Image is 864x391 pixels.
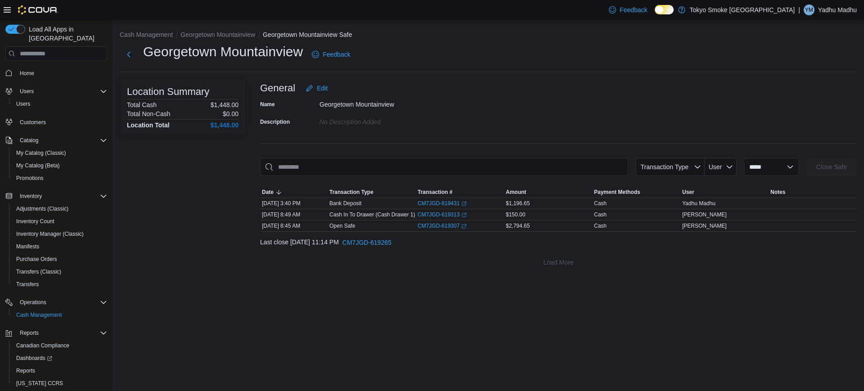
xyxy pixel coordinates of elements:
span: Inventory Count [13,216,107,227]
span: My Catalog (Beta) [16,162,60,169]
span: Users [16,86,107,97]
a: Customers [16,117,49,128]
span: Promotions [16,175,44,182]
label: Name [260,101,275,108]
h6: Total Non-Cash [127,110,171,117]
button: Home [2,66,111,79]
button: Users [9,98,111,110]
span: Adjustments (Classic) [16,205,68,212]
a: Canadian Compliance [13,340,73,351]
span: Load All Apps in [GEOGRAPHIC_DATA] [25,25,107,43]
button: Users [2,85,111,98]
input: This is a search bar. As you type, the results lower in the page will automatically filter. [260,158,628,176]
h3: General [260,83,295,94]
span: YM [805,4,813,15]
button: Load More [260,253,857,271]
svg: External link [461,224,467,229]
a: CM7JGD-619307External link [418,222,467,229]
a: My Catalog (Classic) [13,148,70,158]
div: Last close [DATE] 11:14 PM [260,234,857,252]
p: Tokyo Smoke [GEOGRAPHIC_DATA] [690,4,795,15]
label: Description [260,118,290,126]
div: Yadhu Madhu [804,4,814,15]
button: Adjustments (Classic) [9,202,111,215]
span: Feedback [323,50,350,59]
button: Inventory Count [9,215,111,228]
span: Reports [13,365,107,376]
span: Transaction Type [329,189,373,196]
span: Amount [506,189,526,196]
button: Reports [16,328,42,338]
span: Inventory Manager (Classic) [16,230,84,238]
button: Inventory [16,191,45,202]
button: Inventory Manager (Classic) [9,228,111,240]
span: Cash Management [16,311,62,319]
a: CM7JGD-619313External link [418,211,467,218]
span: Transfers (Classic) [16,268,61,275]
h1: Georgetown Mountainview [143,43,303,61]
span: Adjustments (Classic) [13,203,107,214]
div: [DATE] 3:40 PM [260,198,328,209]
span: Reports [16,328,107,338]
span: Users [13,99,107,109]
img: Cova [18,5,58,14]
nav: An example of EuiBreadcrumbs [120,30,857,41]
button: Date [260,187,328,198]
a: Transfers [13,279,42,290]
p: Yadhu Madhu [818,4,857,15]
button: Operations [16,297,50,308]
button: Customers [2,116,111,129]
button: Catalog [16,135,42,146]
span: My Catalog (Classic) [13,148,107,158]
button: Transaction Type [328,187,416,198]
span: Users [16,100,30,108]
svg: External link [461,212,467,218]
span: CM7JGD-619265 [342,238,391,247]
div: Cash [594,211,607,218]
input: Dark Mode [655,5,674,14]
button: Notes [769,187,857,198]
button: Cash Management [120,31,173,38]
button: Transfers (Classic) [9,265,111,278]
a: Feedback [605,1,651,19]
button: Transfers [9,278,111,291]
a: My Catalog (Beta) [13,160,63,171]
a: Feedback [308,45,354,63]
span: Payment Methods [594,189,640,196]
h4: Location Total [127,121,170,129]
h6: Total Cash [127,101,157,108]
p: $0.00 [223,110,238,117]
button: Canadian Compliance [9,339,111,352]
button: Reports [9,364,111,377]
span: Inventory Count [16,218,54,225]
span: Home [20,70,34,77]
span: Inventory [20,193,42,200]
span: [PERSON_NAME] [682,211,727,218]
span: Transfers (Classic) [13,266,107,277]
span: Canadian Compliance [13,340,107,351]
svg: External link [461,201,467,207]
button: Close Safe [806,158,857,176]
span: Users [20,88,34,95]
button: Manifests [9,240,111,253]
button: Transaction Type [635,158,705,176]
a: Cash Management [13,310,65,320]
span: $1,196.65 [506,200,530,207]
div: Cash [594,222,607,229]
button: Amount [504,187,592,198]
button: Georgetown Mountainview [180,31,255,38]
span: Inventory [16,191,107,202]
a: Transfers (Classic) [13,266,65,277]
span: [US_STATE] CCRS [16,380,63,387]
button: Georgetown Mountainview Safe [263,31,352,38]
button: [US_STATE] CCRS [9,377,111,390]
span: Transaction Type [640,163,688,171]
span: Transaction # [418,189,452,196]
span: Purchase Orders [13,254,107,265]
button: Edit [302,79,331,97]
button: CM7JGD-619265 [339,234,395,252]
div: No Description added [319,115,440,126]
span: Reports [16,367,35,374]
span: Manifests [13,241,107,252]
button: Payment Methods [592,187,680,198]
